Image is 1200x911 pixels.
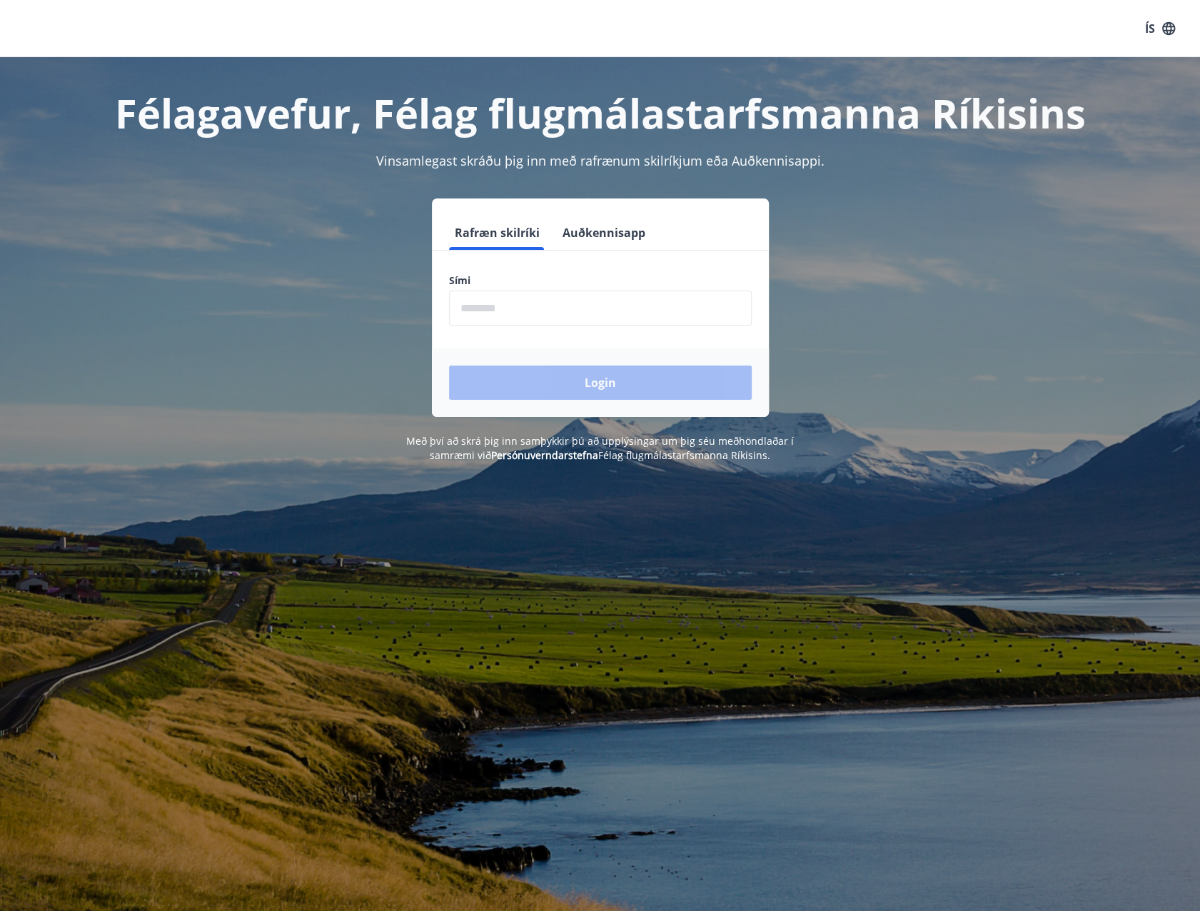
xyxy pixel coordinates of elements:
a: Persónuverndarstefna [491,448,598,462]
button: Rafræn skilríki [449,216,545,250]
h1: Félagavefur, Félag flugmálastarfsmanna Ríkisins [104,86,1097,140]
button: ÍS [1137,16,1183,41]
span: Vinsamlegast skráðu þig inn með rafrænum skilríkjum eða Auðkennisappi. [376,152,825,169]
label: Sími [449,273,752,288]
button: Auðkennisapp [557,216,651,250]
span: Með því að skrá þig inn samþykkir þú að upplýsingar um þig séu meðhöndlaðar í samræmi við Félag f... [406,434,794,462]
